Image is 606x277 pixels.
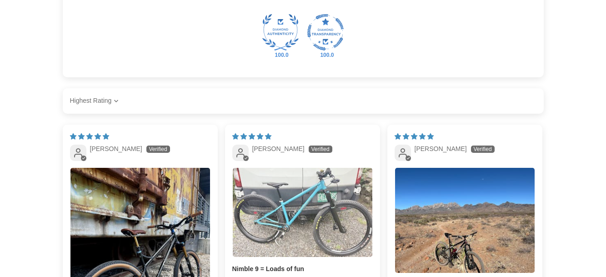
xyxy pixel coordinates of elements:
[262,14,299,53] div: Diamond Authentic Shop. 100% of published reviews are verified reviews
[90,145,142,152] span: [PERSON_NAME]
[307,14,344,53] div: Diamond Transparent Shop. Published 100% of verified reviews received in total
[232,133,271,140] span: 5 star review
[273,51,288,59] div: 100.0
[395,167,535,273] a: Link to user picture 1
[252,145,305,152] span: [PERSON_NAME]
[262,14,299,50] img: Judge.me Diamond Authentic Shop medal
[70,92,121,110] select: Sort dropdown
[395,133,434,140] span: 5 star review
[233,168,372,257] img: User picture
[70,133,109,140] span: 5 star review
[232,167,373,257] a: Link to user picture 1
[415,145,467,152] span: [PERSON_NAME]
[395,168,535,273] img: User picture
[307,14,344,50] img: Judge.me Diamond Transparent Shop medal
[232,265,373,274] b: Nimble 9 = Loads of fun
[318,51,333,59] div: 100.0
[307,14,344,50] a: Judge.me Diamond Transparent Shop medal 100.0
[262,14,299,50] a: Judge.me Diamond Authentic Shop medal 100.0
